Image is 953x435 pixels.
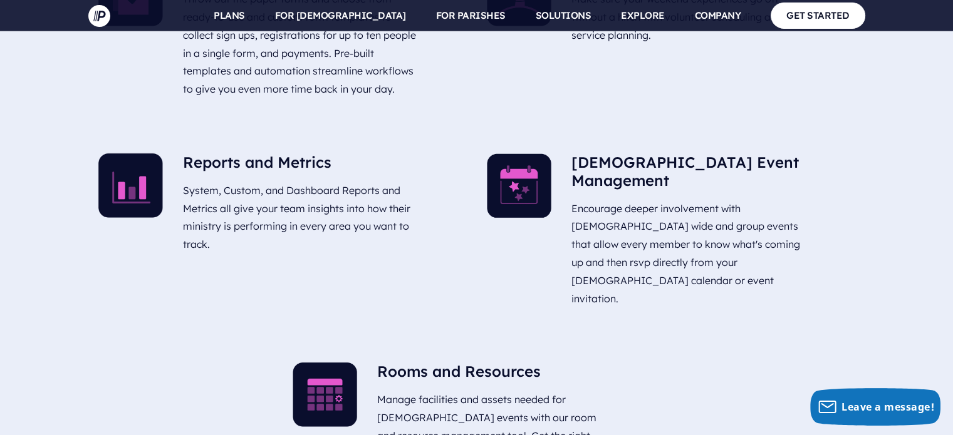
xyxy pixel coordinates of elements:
[571,195,805,313] p: Encourage deeper involvement with [DEMOGRAPHIC_DATA] wide and group events that allow every membe...
[377,362,611,386] h5: Rooms and Resources
[571,153,805,195] h5: [DEMOGRAPHIC_DATA] Event Management
[98,153,163,218] img: Reports and Metrics - Illustration
[183,177,417,258] p: System, Custom, and Dashboard Reports and Metrics all give your team insights into how their mini...
[810,388,940,426] button: Leave a message!
[771,3,865,28] a: GET STARTED
[293,362,357,427] img: Rooms and Resources - Illustration
[841,400,934,414] span: Leave a message!
[487,153,551,218] img: Church Event Management - Illustration
[183,153,417,177] h5: Reports and Metrics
